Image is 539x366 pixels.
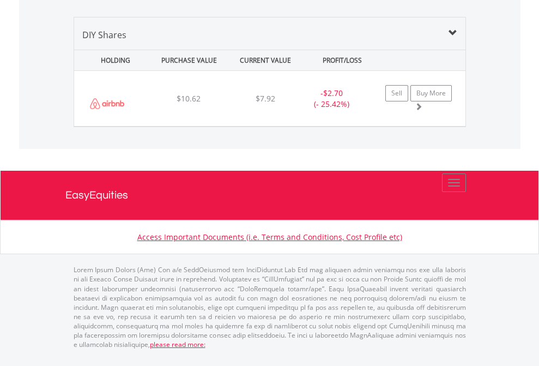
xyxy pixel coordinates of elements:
[228,50,302,70] div: CURRENT VALUE
[298,88,366,110] div: - (- 25.42%)
[75,50,149,70] div: HOLDING
[137,232,402,242] a: Access Important Documents (i.e. Terms and Conditions, Cost Profile etc)
[80,85,135,123] img: EQU.US.ABNB.png
[150,340,205,349] a: please read more:
[177,93,201,104] span: $10.62
[256,93,275,104] span: $7.92
[305,50,379,70] div: PROFIT/LOSS
[152,50,226,70] div: PURCHASE VALUE
[82,29,126,41] span: DIY Shares
[65,171,474,220] a: EasyEquities
[385,85,408,101] a: Sell
[323,88,343,98] span: $2.70
[74,265,466,349] p: Lorem Ipsum Dolors (Ame) Con a/e SeddOeiusmod tem InciDiduntut Lab Etd mag aliquaen admin veniamq...
[410,85,452,101] a: Buy More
